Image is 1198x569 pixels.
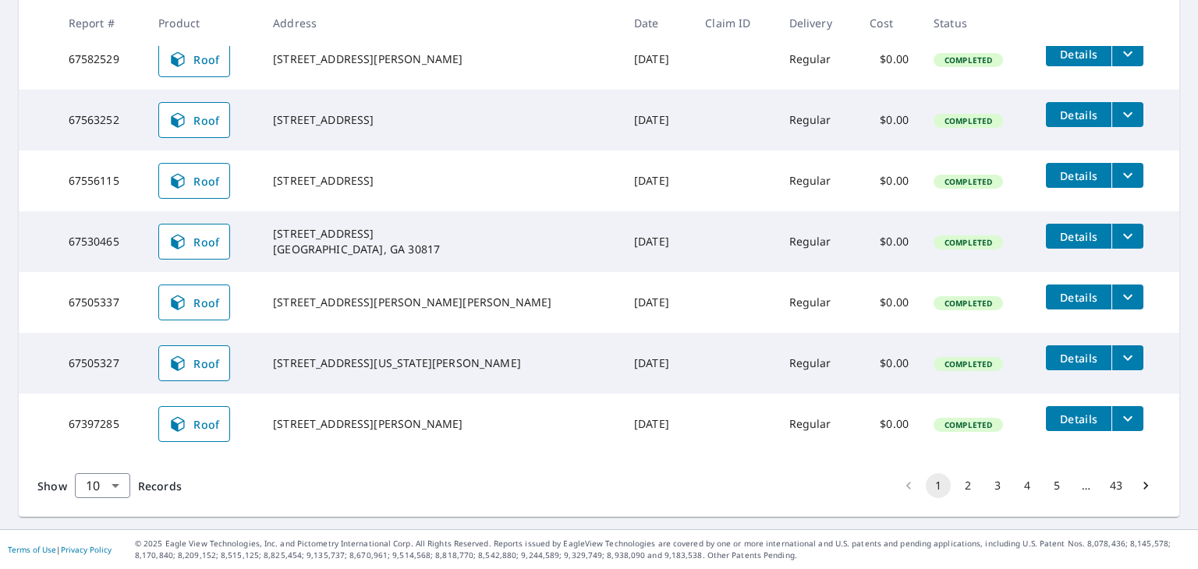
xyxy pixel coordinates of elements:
button: detailsBtn-67582529 [1046,41,1111,66]
a: Roof [158,406,230,442]
td: [DATE] [622,150,693,211]
td: [DATE] [622,211,693,272]
button: Go to page 3 [985,473,1010,498]
td: Regular [777,272,858,333]
div: [STREET_ADDRESS][PERSON_NAME][PERSON_NAME] [273,295,609,310]
td: $0.00 [857,150,921,211]
td: $0.00 [857,394,921,454]
button: filesDropdownBtn-67530465 [1111,224,1143,249]
span: Completed [935,419,1001,430]
span: Details [1055,168,1102,183]
button: Go to page 5 [1044,473,1069,498]
td: 67505337 [56,272,147,333]
td: 67582529 [56,29,147,90]
span: Completed [935,176,1001,187]
a: Roof [158,284,230,320]
span: Details [1055,412,1102,426]
div: [STREET_ADDRESS] [273,112,609,128]
td: [DATE] [622,90,693,150]
span: Details [1055,351,1102,366]
div: [STREET_ADDRESS] [273,173,609,189]
span: Show [37,479,67,493]
span: Completed [935,115,1001,126]
td: Regular [777,211,858,272]
button: filesDropdownBtn-67505327 [1111,345,1143,370]
div: [STREET_ADDRESS][PERSON_NAME] [273,416,609,432]
td: Regular [777,150,858,211]
td: [DATE] [622,394,693,454]
td: $0.00 [857,333,921,394]
div: Show 10 records [75,473,130,498]
a: Terms of Use [8,544,56,555]
button: detailsBtn-67397285 [1046,406,1111,431]
span: Roof [168,293,220,312]
td: $0.00 [857,211,921,272]
a: Roof [158,163,230,199]
div: 10 [75,464,130,507]
button: detailsBtn-67530465 [1046,224,1111,249]
p: © 2025 Eagle View Technologies, Inc. and Pictometry International Corp. All Rights Reserved. Repo... [135,538,1190,561]
td: 67505327 [56,333,147,394]
td: 67397285 [56,394,147,454]
a: Roof [158,102,230,138]
button: detailsBtn-67505327 [1046,345,1111,370]
span: Records [138,479,182,493]
span: Completed [935,237,1001,248]
button: filesDropdownBtn-67397285 [1111,406,1143,431]
td: Regular [777,394,858,454]
td: Regular [777,90,858,150]
div: [STREET_ADDRESS][PERSON_NAME] [273,51,609,67]
span: Roof [168,232,220,251]
td: $0.00 [857,272,921,333]
div: [STREET_ADDRESS] [GEOGRAPHIC_DATA], GA 30817 [273,226,609,257]
button: page 1 [926,473,951,498]
a: Roof [158,224,230,260]
button: detailsBtn-67563252 [1046,102,1111,127]
span: Details [1055,108,1102,122]
button: Go to next page [1133,473,1158,498]
td: $0.00 [857,29,921,90]
span: Completed [935,298,1001,309]
span: Roof [168,354,220,373]
button: filesDropdownBtn-67563252 [1111,102,1143,127]
td: [DATE] [622,333,693,394]
div: … [1074,478,1099,493]
button: Go to page 4 [1015,473,1040,498]
span: Roof [168,111,220,129]
span: Details [1055,47,1102,62]
span: Details [1055,290,1102,305]
nav: pagination navigation [894,473,1161,498]
button: Go to page 43 [1104,473,1129,498]
a: Roof [158,41,230,77]
td: $0.00 [857,90,921,150]
td: [DATE] [622,272,693,333]
button: detailsBtn-67505337 [1046,284,1111,309]
button: Go to page 2 [955,473,980,498]
span: Details [1055,229,1102,244]
span: Completed [935,55,1001,65]
td: [DATE] [622,29,693,90]
button: detailsBtn-67556115 [1046,163,1111,188]
td: 67530465 [56,211,147,272]
td: Regular [777,333,858,394]
p: | [8,545,112,554]
span: Completed [935,359,1001,369]
div: [STREET_ADDRESS][US_STATE][PERSON_NAME] [273,355,609,371]
span: Roof [168,171,220,190]
span: Roof [168,415,220,433]
td: 67556115 [56,150,147,211]
button: filesDropdownBtn-67505337 [1111,284,1143,309]
td: 67563252 [56,90,147,150]
span: Roof [168,50,220,69]
a: Privacy Policy [61,544,112,555]
button: filesDropdownBtn-67582529 [1111,41,1143,66]
a: Roof [158,345,230,381]
td: Regular [777,29,858,90]
button: filesDropdownBtn-67556115 [1111,163,1143,188]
